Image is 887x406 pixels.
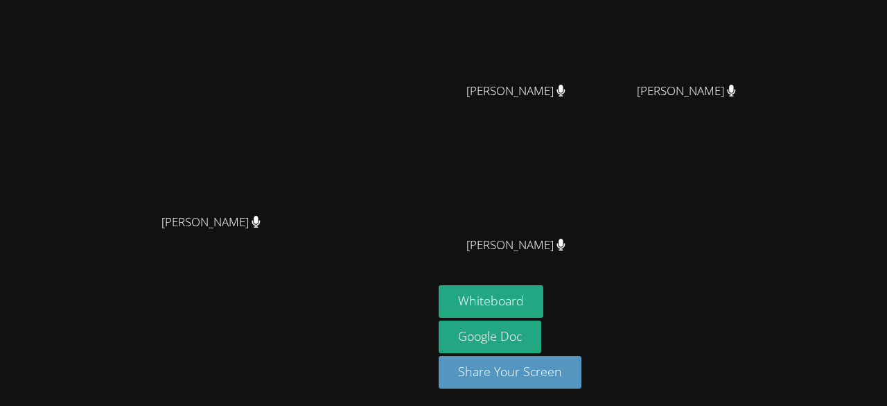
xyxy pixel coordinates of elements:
button: Whiteboard [439,285,543,318]
span: [PERSON_NAME] [161,212,261,232]
span: [PERSON_NAME] [637,81,736,101]
a: Google Doc [439,321,541,353]
button: Share Your Screen [439,356,581,389]
span: [PERSON_NAME] [466,81,565,101]
span: [PERSON_NAME] [466,235,565,255]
